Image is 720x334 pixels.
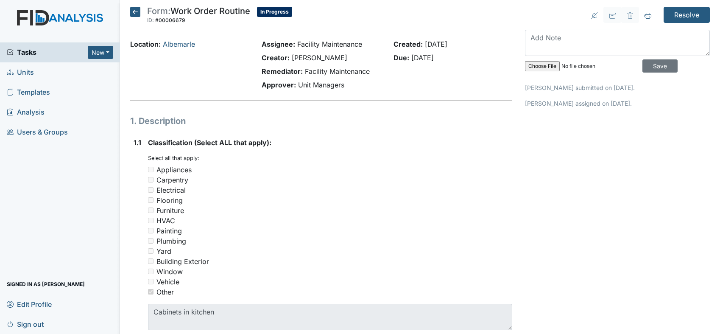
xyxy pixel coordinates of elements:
span: Edit Profile [7,298,52,311]
span: Users & Groups [7,126,68,139]
span: #00006679 [155,17,185,23]
span: [DATE] [411,53,434,62]
strong: Remediator: [262,67,303,76]
input: Plumbing [148,238,153,244]
span: Signed in as [PERSON_NAME] [7,278,85,291]
span: Classification (Select ALL that apply): [148,138,271,147]
div: Vehicle [156,277,179,287]
textarea: Cabinets in kitchen [148,304,512,330]
input: Furniture [148,208,153,213]
div: Painting [156,226,182,236]
input: Flooring [148,197,153,203]
span: Analysis [7,106,45,119]
h1: 1. Description [130,115,512,127]
input: Building Exterior [148,258,153,264]
label: 1.1 [134,138,141,148]
div: Plumbing [156,236,186,246]
strong: Creator: [262,53,290,62]
div: Furniture [156,205,184,216]
a: Tasks [7,47,88,57]
strong: Approver: [262,81,296,89]
input: HVAC [148,218,153,223]
a: Albemarle [163,40,195,48]
input: Other [148,289,153,295]
div: Flooring [156,195,183,205]
div: Carpentry [156,175,188,185]
input: Vehicle [148,279,153,284]
div: Appliances [156,165,192,175]
p: [PERSON_NAME] submitted on [DATE]. [525,83,710,92]
input: Appliances [148,167,153,172]
input: Window [148,269,153,274]
span: [PERSON_NAME] [292,53,347,62]
span: Form: [147,6,170,16]
small: Select all that apply: [148,155,199,161]
span: ID: [147,17,154,23]
span: Sign out [7,317,44,331]
div: Window [156,267,183,277]
span: Templates [7,86,50,99]
span: Unit Managers [298,81,344,89]
span: In Progress [257,7,292,17]
strong: Due: [393,53,409,62]
div: HVAC [156,216,175,226]
input: Save [642,59,678,73]
input: Yard [148,248,153,254]
input: Painting [148,228,153,233]
div: Building Exterior [156,256,209,267]
span: Facility Maintenance [297,40,362,48]
p: [PERSON_NAME] assigned on [DATE]. [525,99,710,108]
input: Resolve [664,7,710,23]
strong: Created: [393,40,423,48]
span: Facility Maintenance [305,67,370,76]
strong: Assignee: [262,40,295,48]
div: Yard [156,246,171,256]
div: Electrical [156,185,186,195]
span: Units [7,66,34,79]
input: Electrical [148,187,153,193]
input: Carpentry [148,177,153,182]
strong: Location: [130,40,161,48]
div: Work Order Routine [147,7,250,25]
span: [DATE] [425,40,447,48]
div: Other [156,287,174,297]
button: New [88,46,113,59]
